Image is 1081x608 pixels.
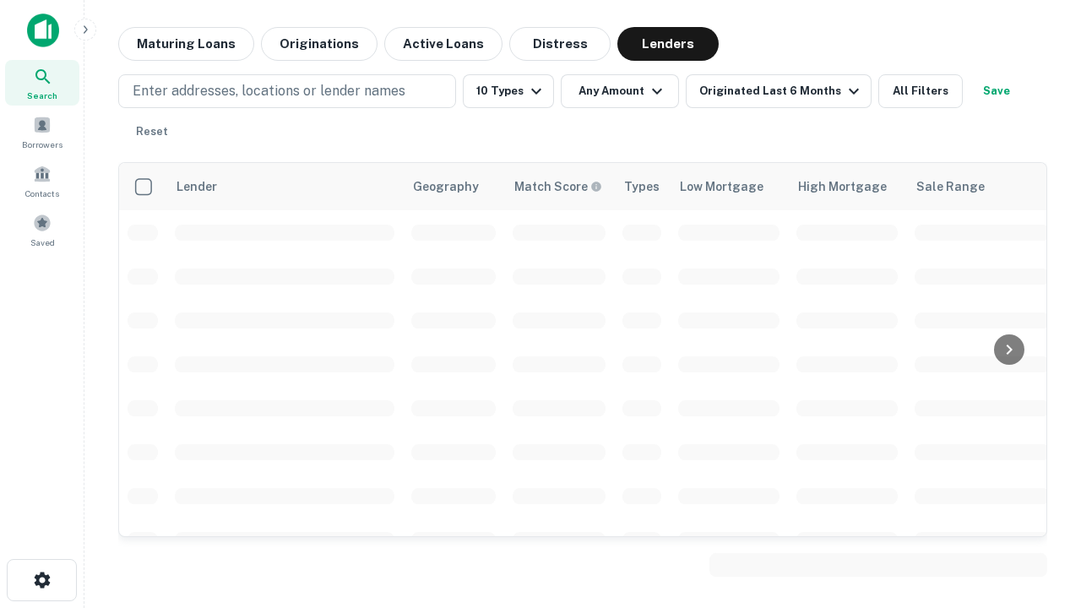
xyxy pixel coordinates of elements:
button: Active Loans [384,27,502,61]
th: Low Mortgage [670,163,788,210]
button: Originated Last 6 Months [686,74,872,108]
h6: Match Score [514,177,599,196]
div: High Mortgage [798,176,887,197]
th: Lender [166,163,403,210]
a: Contacts [5,158,79,204]
iframe: Chat Widget [997,419,1081,500]
div: Capitalize uses an advanced AI algorithm to match your search with the best lender. The match sco... [514,177,602,196]
button: Any Amount [561,74,679,108]
a: Search [5,60,79,106]
button: 10 Types [463,74,554,108]
span: Saved [30,236,55,249]
div: Originated Last 6 Months [699,81,864,101]
th: Sale Range [906,163,1058,210]
button: Distress [509,27,611,61]
th: High Mortgage [788,163,906,210]
button: Reset [125,115,179,149]
img: capitalize-icon.png [27,14,59,47]
div: Sale Range [916,176,985,197]
span: Search [27,89,57,102]
button: Enter addresses, locations or lender names [118,74,456,108]
th: Geography [403,163,504,210]
div: Types [624,176,660,197]
p: Enter addresses, locations or lender names [133,81,405,101]
button: Originations [261,27,378,61]
button: Lenders [617,27,719,61]
div: Geography [413,176,479,197]
a: Saved [5,207,79,252]
th: Types [614,163,670,210]
div: Lender [177,176,217,197]
span: Contacts [25,187,59,200]
button: Save your search to get updates of matches that match your search criteria. [970,74,1024,108]
th: Capitalize uses an advanced AI algorithm to match your search with the best lender. The match sco... [504,163,614,210]
button: All Filters [878,74,963,108]
div: Low Mortgage [680,176,763,197]
span: Borrowers [22,138,62,151]
button: Maturing Loans [118,27,254,61]
a: Borrowers [5,109,79,155]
